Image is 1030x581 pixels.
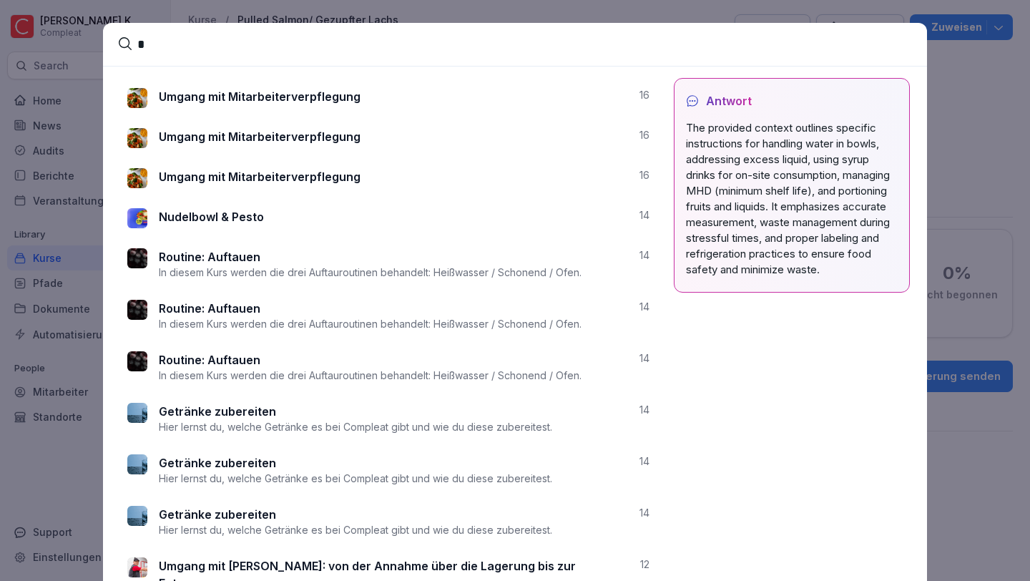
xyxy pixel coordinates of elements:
[686,120,898,278] div: The provided context outlines specific instructions for handling water in bowls, addressing exces...
[639,88,649,102] p: 16
[120,496,657,547] a: Getränke zubereitenHier lernst du, welche Getränke es bei Compleat gibt und wie du diese zubereit...
[639,506,649,520] p: 14
[159,317,582,331] p: In diesem Kurs werden die drei Auftauroutinen behandelt: Heißwasser / Schonend / Ofen.
[120,444,657,496] a: Getränke zubereitenHier lernst du, welche Getränke es bei Compleat gibt und wie du diese zubereit...
[639,168,649,182] p: 16
[159,403,276,420] p: Getränke zubereiten
[159,248,260,265] p: Routine: Auftauen
[159,506,276,523] p: Getränke zubereiten
[639,454,649,469] p: 14
[159,208,264,225] p: Nudelbowl & Pesto
[639,248,649,263] p: 14
[120,341,657,393] a: Routine: AuftauenIn diesem Kurs werden die drei Auftauroutinen behandelt: Heißwasser / Schonend /...
[120,238,657,290] a: Routine: AuftauenIn diesem Kurs werden die drei Auftauroutinen behandelt: Heißwasser / Schonend /...
[639,300,649,314] p: 14
[639,351,649,366] p: 14
[120,290,657,341] a: Routine: AuftauenIn diesem Kurs werden die drei Auftauroutinen behandelt: Heißwasser / Schonend /...
[120,78,657,118] a: Umgang mit Mitarbeiterverpflegung16
[159,351,260,368] p: Routine: Auftauen
[159,368,582,383] p: In diesem Kurs werden die drei Auftauroutinen behandelt: Heißwasser / Schonend / Ofen.
[159,472,552,486] p: Hier lernst du, welche Getränke es bei Compleat gibt und wie du diese zubereitest.
[159,128,360,145] p: Umgang mit Mitarbeiterverpflegung
[159,420,552,434] p: Hier lernst du, welche Getränke es bei Compleat gibt und wie du diese zubereitest.
[686,93,752,109] div: Antwort
[639,403,649,417] p: 14
[120,393,657,444] a: Getränke zubereitenHier lernst du, welche Getränke es bei Compleat gibt und wie du diese zubereit...
[120,118,657,158] a: Umgang mit Mitarbeiterverpflegung16
[639,128,649,142] p: 16
[640,557,649,572] p: 12
[159,88,360,105] p: Umgang mit Mitarbeiterverpflegung
[120,198,657,238] a: Nudelbowl & Pesto14
[159,454,276,472] p: Getränke zubereiten
[639,208,649,223] p: 14
[159,265,582,280] p: In diesem Kurs werden die drei Auftauroutinen behandelt: Heißwasser / Schonend / Ofen.
[120,158,657,198] a: Umgang mit Mitarbeiterverpflegung16
[159,300,260,317] p: Routine: Auftauen
[159,523,552,537] p: Hier lernst du, welche Getränke es bei Compleat gibt und wie du diese zubereitest.
[159,168,360,185] p: Umgang mit Mitarbeiterverpflegung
